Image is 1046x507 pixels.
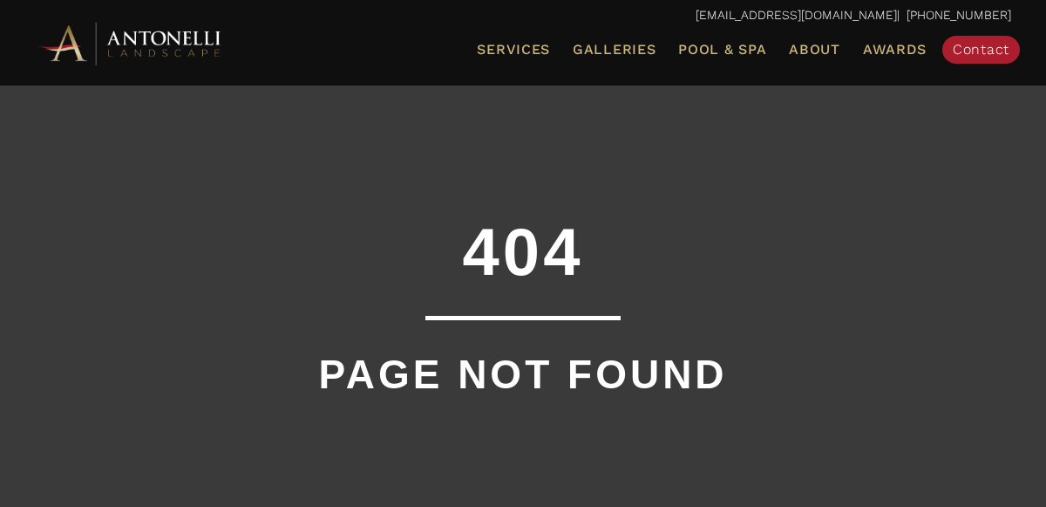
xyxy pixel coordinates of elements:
[942,36,1020,64] a: Contact
[477,43,550,57] span: Services
[696,8,897,22] a: [EMAIL_ADDRESS][DOMAIN_NAME]
[678,41,766,58] span: Pool & Spa
[856,38,934,61] a: Awards
[671,38,773,61] a: Pool & Spa
[566,38,662,61] a: Galleries
[318,352,727,397] span: PAGE NOT FOUND
[953,41,1009,58] span: Contact
[573,41,655,58] span: Galleries
[863,41,927,58] span: Awards
[463,215,584,289] span: 404
[35,4,1011,27] p: | [PHONE_NUMBER]
[789,43,840,57] span: About
[782,38,847,61] a: About
[470,38,557,61] a: Services
[35,19,227,67] img: Antonelli Horizontal Logo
